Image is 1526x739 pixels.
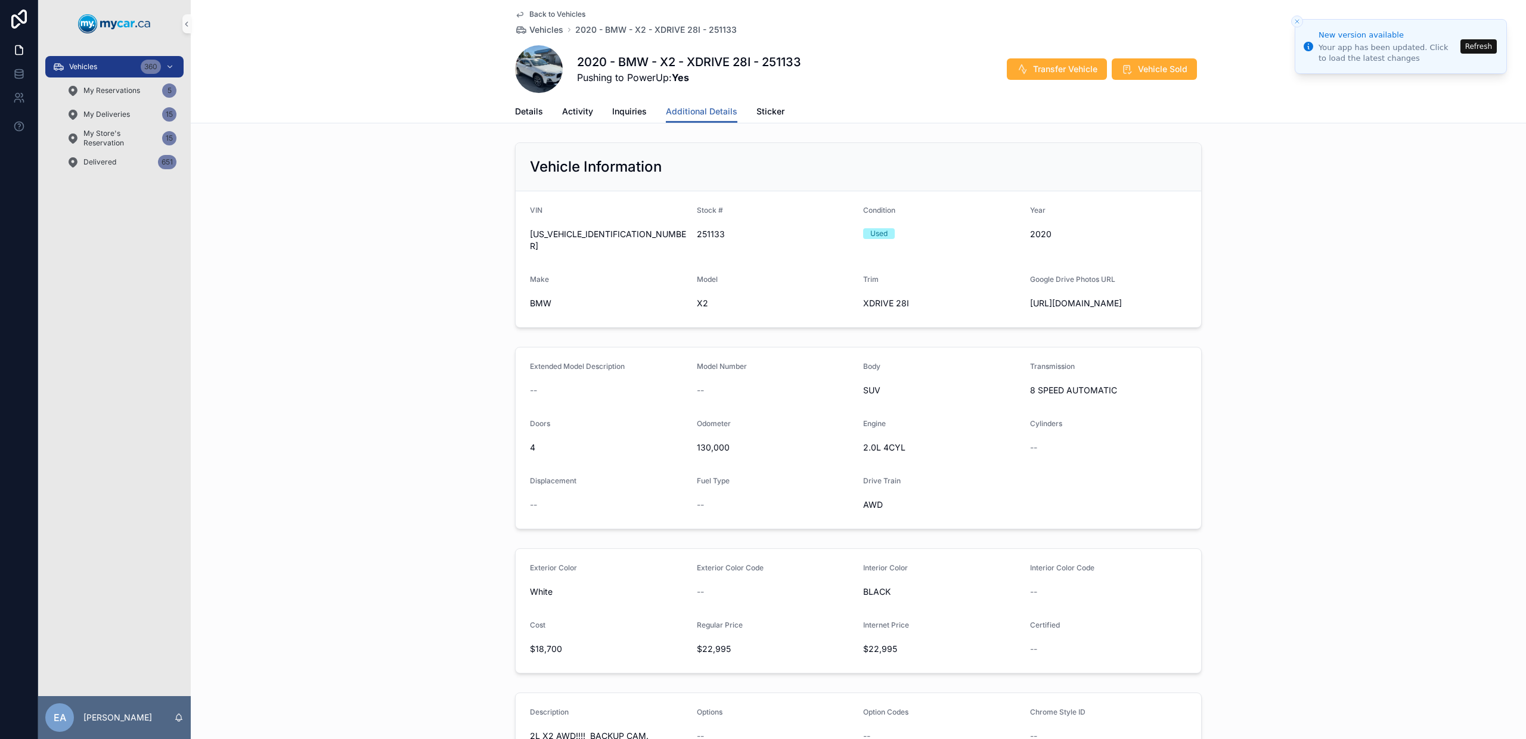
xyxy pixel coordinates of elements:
span: -- [530,499,537,511]
div: Used [870,228,888,239]
span: Internet Price [863,620,909,629]
span: -- [1030,442,1037,454]
span: [URL][DOMAIN_NAME] [1030,297,1187,309]
span: Chrome Style ID [1030,707,1085,716]
span: 2.0L 4CYL [863,442,1021,454]
div: 360 [141,60,161,74]
span: Model Number [697,362,747,371]
span: Displacement [530,476,576,485]
div: Your app has been updated. Click to load the latest changes [1319,42,1457,64]
span: Option Codes [863,707,908,716]
span: VIN [530,206,542,215]
p: [PERSON_NAME] [83,712,152,724]
span: -- [697,384,704,396]
span: Vehicles [69,62,97,72]
div: 15 [162,131,176,145]
span: 8 SPEED AUTOMATIC [1030,384,1187,396]
a: Delivered651 [60,151,184,173]
span: Details [515,105,543,117]
span: Make [530,275,549,284]
a: Back to Vehicles [515,10,585,19]
span: My Store's Reservation [83,129,157,148]
span: Odometer [697,419,731,428]
a: My Deliveries15 [60,104,184,125]
a: Details [515,101,543,125]
span: Engine [863,419,886,428]
button: Refresh [1460,39,1497,54]
span: Delivered [83,157,116,167]
span: White [530,586,553,598]
div: 15 [162,107,176,122]
span: Activity [562,105,593,117]
h1: 2020 - BMW - X2 - XDRIVE 28I - 251133 [577,54,801,70]
a: Activity [562,101,593,125]
span: Interior Color [863,563,908,572]
span: 130,000 [697,442,854,454]
span: X2 [697,297,854,309]
span: 2020 [1030,228,1187,240]
span: Sticker [756,105,784,117]
div: 5 [162,83,176,98]
span: Doors [530,419,550,428]
span: -- [530,384,537,396]
span: Body [863,362,880,371]
span: Inquiries [612,105,647,117]
span: Transmission [1030,362,1075,371]
img: App logo [78,14,151,33]
span: Cylinders [1030,419,1062,428]
span: [US_VEHICLE_IDENTIFICATION_NUMBER] [530,228,687,252]
span: Drive Train [863,476,901,485]
span: Model [697,275,718,284]
div: New version available [1319,29,1457,41]
span: Back to Vehicles [529,10,585,19]
a: Vehicles [515,24,563,36]
span: Description [530,707,569,716]
span: Google Drive Photos URL [1030,275,1115,284]
a: Vehicles360 [45,56,184,77]
span: Exterior Color Code [697,563,764,572]
a: My Store's Reservation15 [60,128,184,149]
span: BMW [530,297,687,309]
span: Additional Details [666,105,737,117]
span: Transfer Vehicle [1033,63,1097,75]
span: SUV [863,384,1021,396]
span: XDRIVE 28I [863,297,1021,309]
span: My Reservations [83,86,140,95]
span: Pushing to PowerUp: [577,70,801,85]
a: 2020 - BMW - X2 - XDRIVE 28I - 251133 [575,24,737,36]
span: 4 [530,442,687,454]
a: My Reservations5 [60,80,184,101]
button: Vehicle Sold [1112,58,1197,80]
span: -- [1030,643,1037,655]
span: Vehicles [529,24,563,36]
button: Transfer Vehicle [1007,58,1107,80]
div: scrollable content [38,48,191,188]
span: Extended Model Description [530,362,625,371]
a: Sticker [756,101,784,125]
span: BLACK [863,586,1021,598]
span: -- [1030,586,1037,598]
span: Options [697,707,722,716]
span: -- [697,499,704,511]
div: 651 [158,155,176,169]
h2: Vehicle Information [530,157,662,176]
span: My Deliveries [83,110,130,119]
span: Interior Color Code [1030,563,1094,572]
span: $22,995 [863,643,1021,655]
span: Trim [863,275,879,284]
span: Vehicle Sold [1138,63,1187,75]
span: AWD [863,499,1021,511]
button: Close toast [1291,15,1303,27]
span: Fuel Type [697,476,730,485]
span: Year [1030,206,1046,215]
strong: Yes [672,72,689,83]
span: $18,700 [530,643,687,655]
span: Exterior Color [530,563,577,572]
span: Certified [1030,620,1060,629]
span: Stock # [697,206,723,215]
span: Regular Price [697,620,743,629]
span: Condition [863,206,895,215]
span: Cost [530,620,545,629]
span: EA [54,710,66,725]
